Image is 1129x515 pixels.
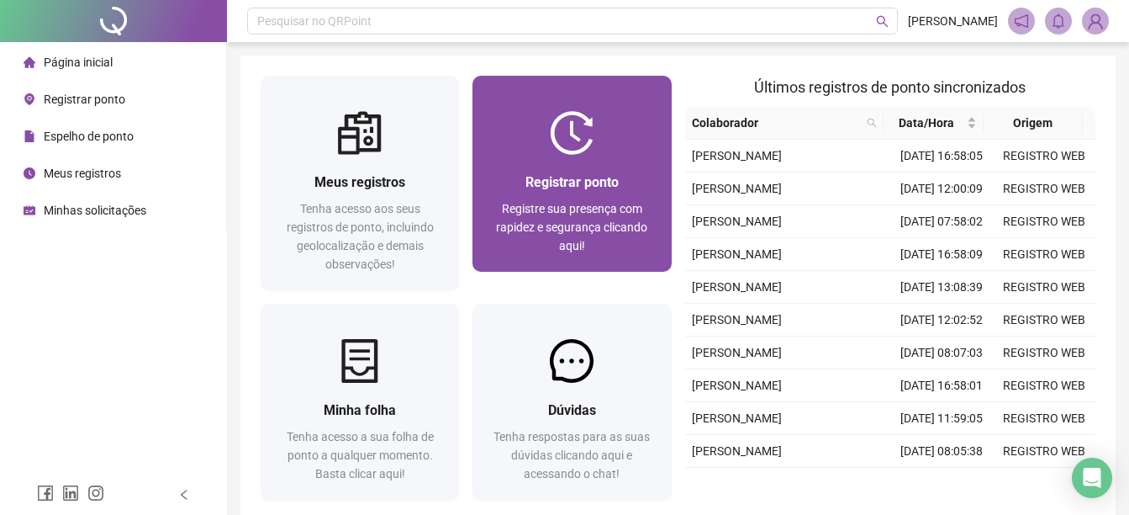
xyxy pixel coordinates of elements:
[692,444,782,458] span: [PERSON_NAME]
[993,337,1095,369] td: REGISTRO WEB
[692,411,782,425] span: [PERSON_NAME]
[908,12,998,30] span: [PERSON_NAME]
[24,167,35,179] span: clock-circle
[993,205,1095,238] td: REGISTRO WEB
[24,130,35,142] span: file
[884,107,983,140] th: Data/Hora
[890,337,993,369] td: [DATE] 08:07:03
[993,271,1095,304] td: REGISTRO WEB
[890,271,993,304] td: [DATE] 13:08:39
[692,182,782,195] span: [PERSON_NAME]
[984,107,1083,140] th: Origem
[890,238,993,271] td: [DATE] 16:58:09
[1051,13,1066,29] span: bell
[493,430,650,480] span: Tenha respostas para as suas dúvidas clicando aqui e acessando o chat!
[890,369,993,402] td: [DATE] 16:58:01
[890,173,993,205] td: [DATE] 12:00:09
[287,202,434,271] span: Tenha acesso aos seus registros de ponto, incluindo geolocalização e demais observações!
[890,205,993,238] td: [DATE] 07:58:02
[692,280,782,294] span: [PERSON_NAME]
[890,402,993,435] td: [DATE] 11:59:05
[754,78,1026,96] span: Últimos registros de ponto sincronizados
[993,435,1095,468] td: REGISTRO WEB
[24,93,35,105] span: environment
[890,140,993,173] td: [DATE] 16:58:05
[24,204,35,216] span: schedule
[44,56,113,69] span: Página inicial
[44,130,134,143] span: Espelho de ponto
[876,15,889,28] span: search
[1014,13,1029,29] span: notification
[261,76,459,290] a: Meus registrosTenha acesso aos seus registros de ponto, incluindo geolocalização e demais observa...
[44,167,121,180] span: Meus registros
[867,118,877,128] span: search
[692,379,782,392] span: [PERSON_NAME]
[863,110,880,135] span: search
[993,140,1095,173] td: REGISTRO WEB
[692,313,782,327] span: [PERSON_NAME]
[890,468,993,501] td: [DATE] 16:58:09
[44,204,146,217] span: Minhas solicitações
[37,485,54,502] span: facebook
[548,402,596,418] span: Dúvidas
[178,489,190,501] span: left
[692,114,861,132] span: Colaborador
[993,402,1095,435] td: REGISTRO WEB
[62,485,79,502] span: linkedin
[472,304,671,500] a: DúvidasTenha respostas para as suas dúvidas clicando aqui e acessando o chat!
[44,93,125,106] span: Registrar ponto
[692,215,782,228] span: [PERSON_NAME]
[314,174,405,190] span: Meus registros
[261,304,459,500] a: Minha folhaTenha acesso a sua folha de ponto a qualquer momento. Basta clicar aqui!
[1083,8,1108,34] img: 94546
[993,468,1095,501] td: REGISTRO WEB
[692,247,782,261] span: [PERSON_NAME]
[287,430,434,480] span: Tenha acesso a sua folha de ponto a qualquer momento. Basta clicar aqui!
[87,485,104,502] span: instagram
[993,304,1095,337] td: REGISTRO WEB
[692,149,782,162] span: [PERSON_NAME]
[890,114,963,132] span: Data/Hora
[472,76,671,272] a: Registrar pontoRegistre sua presença com rapidez e segurança clicando aqui!
[1072,458,1112,498] div: Open Intercom Messenger
[890,304,993,337] td: [DATE] 12:02:52
[890,435,993,468] td: [DATE] 08:05:38
[692,346,782,359] span: [PERSON_NAME]
[496,202,647,252] span: Registre sua presença com rapidez e segurança clicando aqui!
[24,56,35,68] span: home
[525,174,619,190] span: Registrar ponto
[993,369,1095,402] td: REGISTRO WEB
[993,238,1095,271] td: REGISTRO WEB
[324,402,396,418] span: Minha folha
[993,173,1095,205] td: REGISTRO WEB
